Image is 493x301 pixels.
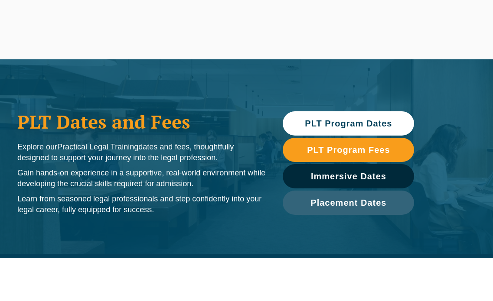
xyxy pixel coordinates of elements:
a: PLT Program Fees [283,138,414,162]
span: Immersive Dates [311,172,386,181]
span: PLT Program Fees [307,146,390,154]
a: PLT Program Dates [283,111,414,136]
span: PLT Program Dates [305,119,392,128]
span: Placement Dates [310,198,386,207]
p: Gain hands-on experience in a supportive, real-world environment while developing the crucial ski... [17,168,265,189]
span: Practical Legal Training [57,142,138,151]
p: Explore our dates and fees, thoughtfully designed to support your journey into the legal profession. [17,142,265,163]
a: Immersive Dates [283,164,414,188]
a: Placement Dates [283,191,414,215]
h1: PLT Dates and Fees [17,111,265,133]
p: Learn from seasoned legal professionals and step confidently into your legal career, fully equipp... [17,194,265,215]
